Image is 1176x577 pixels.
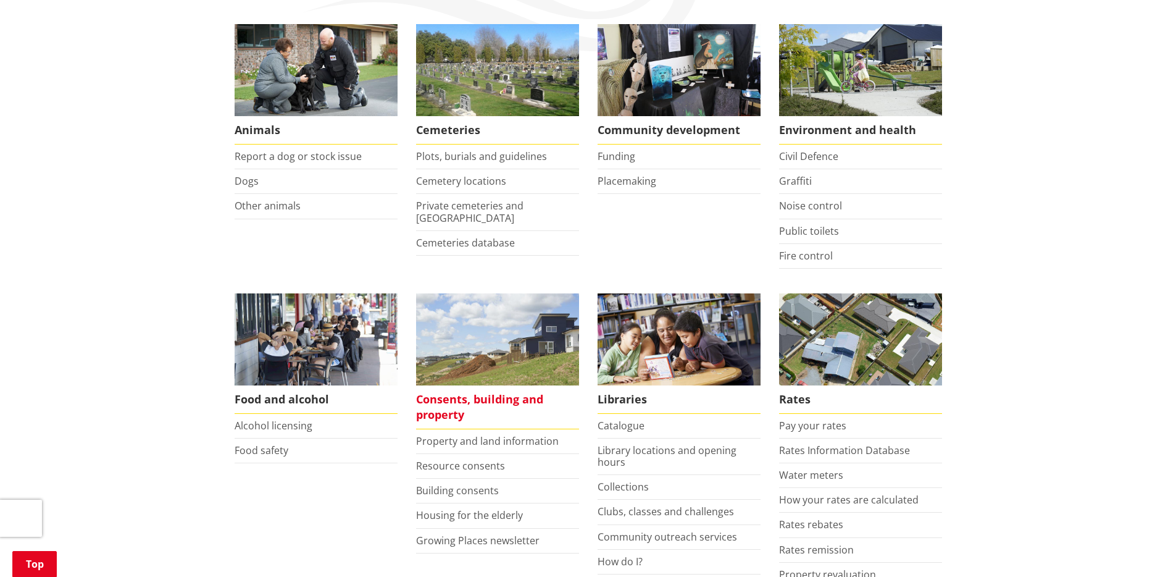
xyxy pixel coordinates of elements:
[779,493,919,507] a: How your rates are calculated
[779,468,843,482] a: Water meters
[416,24,579,116] img: Huntly Cemetery
[779,174,812,188] a: Graffiti
[598,505,734,518] a: Clubs, classes and challenges
[416,199,523,224] a: Private cemeteries and [GEOGRAPHIC_DATA]
[235,419,312,432] a: Alcohol licensing
[598,24,761,145] a: Matariki Travelling Suitcase Art Exhibition Community development
[598,385,761,414] span: Libraries
[416,24,579,145] a: Huntly Cemetery Cemeteries
[598,150,635,163] a: Funding
[598,174,656,188] a: Placemaking
[235,293,398,414] a: Food and Alcohol in the Waikato Food and alcohol
[779,249,833,263] a: Fire control
[416,484,499,497] a: Building consents
[779,199,842,213] a: Noise control
[235,444,288,457] a: Food safety
[416,150,547,163] a: Plots, burials and guidelines
[598,530,737,544] a: Community outreach services
[779,150,838,163] a: Civil Defence
[416,293,579,385] img: Land and property thumbnail
[1119,525,1164,570] iframe: Messenger Launcher
[598,444,736,469] a: Library locations and opening hours
[235,116,398,145] span: Animals
[779,293,942,385] img: Rates-thumbnail
[598,293,761,414] a: Library membership is free to everyone who lives in the Waikato district. Libraries
[235,174,259,188] a: Dogs
[416,459,505,473] a: Resource consents
[235,199,301,213] a: Other animals
[416,434,559,448] a: Property and land information
[598,24,761,116] img: Matariki Travelling Suitcase Art Exhibition
[779,116,942,145] span: Environment and health
[416,116,579,145] span: Cemeteries
[598,419,644,432] a: Catalogue
[779,419,846,432] a: Pay your rates
[235,24,398,145] a: Waikato District Council Animal Control team Animals
[779,385,942,414] span: Rates
[416,385,579,429] span: Consents, building and property
[779,543,854,557] a: Rates remission
[598,293,761,385] img: Waikato District Council libraries
[598,480,649,494] a: Collections
[416,293,579,429] a: New Pokeno housing development Consents, building and property
[779,24,942,116] img: New housing in Pokeno
[416,174,506,188] a: Cemetery locations
[235,150,362,163] a: Report a dog or stock issue
[779,293,942,414] a: Pay your rates online Rates
[416,534,540,547] a: Growing Places newsletter
[12,551,57,577] a: Top
[235,385,398,414] span: Food and alcohol
[235,293,398,385] img: Food and Alcohol in the Waikato
[779,24,942,145] a: New housing in Pokeno Environment and health
[235,24,398,116] img: Animal Control
[598,555,643,568] a: How do I?
[779,224,839,238] a: Public toilets
[779,444,910,457] a: Rates Information Database
[779,518,843,531] a: Rates rebates
[416,236,515,250] a: Cemeteries database
[598,116,761,145] span: Community development
[416,508,523,522] a: Housing for the elderly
